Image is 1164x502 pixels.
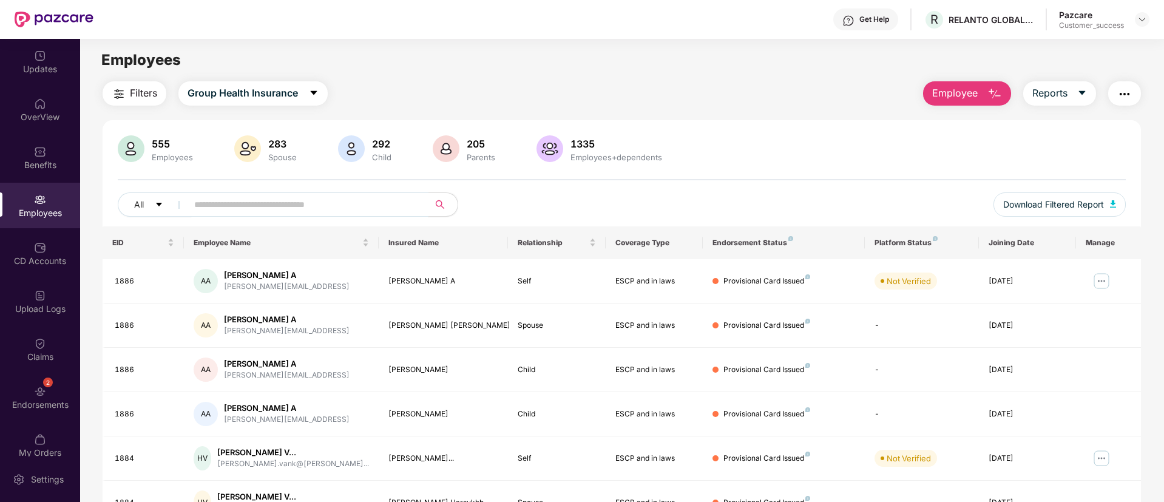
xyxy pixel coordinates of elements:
span: Employee [932,86,978,101]
div: Platform Status [875,238,969,248]
div: Provisional Card Issued [723,409,810,420]
div: [PERSON_NAME] [388,364,499,376]
img: svg+xml;base64,PHN2ZyB4bWxucz0iaHR0cDovL3d3dy53My5vcmcvMjAwMC9zdmciIHhtbG5zOnhsaW5rPSJodHRwOi8vd3... [536,135,563,162]
div: AA [194,402,218,426]
div: Child [518,409,595,420]
span: Employees [101,51,181,69]
div: [PERSON_NAME][EMAIL_ADDRESS] [224,370,350,381]
div: 1886 [115,320,174,331]
th: Insured Name [379,226,509,259]
img: svg+xml;base64,PHN2ZyBpZD0iRW5kb3JzZW1lbnRzIiB4bWxucz0iaHR0cDovL3d3dy53My5vcmcvMjAwMC9zdmciIHdpZH... [34,385,46,398]
img: svg+xml;base64,PHN2ZyB4bWxucz0iaHR0cDovL3d3dy53My5vcmcvMjAwMC9zdmciIHhtbG5zOnhsaW5rPSJodHRwOi8vd3... [338,135,365,162]
img: svg+xml;base64,PHN2ZyB4bWxucz0iaHR0cDovL3d3dy53My5vcmcvMjAwMC9zdmciIHdpZHRoPSI4IiBoZWlnaHQ9IjgiIH... [933,236,938,241]
div: HV [194,446,211,470]
span: Employee Name [194,238,360,248]
img: svg+xml;base64,PHN2ZyBpZD0iSGVscC0zMngzMiIgeG1sbnM9Imh0dHA6Ly93d3cudzMub3JnLzIwMDAvc3ZnIiB3aWR0aD... [842,15,854,27]
div: ESCP and in laws [615,409,693,420]
div: Spouse [266,152,299,162]
div: [DATE] [989,364,1066,376]
div: [PERSON_NAME] V... [217,447,369,458]
div: AA [194,269,218,293]
div: Spouse [518,320,595,331]
span: R [930,12,938,27]
div: 2 [43,378,53,387]
div: RELANTO GLOBAL PRIVATE LIMITED [949,14,1034,25]
th: EID [103,226,184,259]
img: svg+xml;base64,PHN2ZyB4bWxucz0iaHR0cDovL3d3dy53My5vcmcvMjAwMC9zdmciIHdpZHRoPSIyNCIgaGVpZ2h0PSIyNC... [112,87,126,101]
img: svg+xml;base64,PHN2ZyB4bWxucz0iaHR0cDovL3d3dy53My5vcmcvMjAwMC9zdmciIHhtbG5zOnhsaW5rPSJodHRwOi8vd3... [118,135,144,162]
button: Filters [103,81,166,106]
button: Employee [923,81,1011,106]
span: Download Filtered Report [1003,198,1104,211]
img: svg+xml;base64,PHN2ZyB4bWxucz0iaHR0cDovL3d3dy53My5vcmcvMjAwMC9zdmciIHdpZHRoPSI4IiBoZWlnaHQ9IjgiIH... [805,319,810,324]
button: search [428,192,458,217]
th: Employee Name [184,226,379,259]
div: [PERSON_NAME] A [224,358,350,370]
span: Relationship [518,238,586,248]
span: Reports [1032,86,1068,101]
div: Settings [27,473,67,486]
img: svg+xml;base64,PHN2ZyBpZD0iTXlfT3JkZXJzIiBkYXRhLW5hbWU9Ik15IE9yZGVycyIgeG1sbnM9Imh0dHA6Ly93d3cudz... [34,433,46,446]
th: Manage [1076,226,1141,259]
span: All [134,198,144,211]
img: svg+xml;base64,PHN2ZyBpZD0iRW1wbG95ZWVzIiB4bWxucz0iaHR0cDovL3d3dy53My5vcmcvMjAwMC9zdmciIHdpZHRoPS... [34,194,46,206]
img: svg+xml;base64,PHN2ZyBpZD0iRHJvcGRvd24tMzJ4MzIiIHhtbG5zPSJodHRwOi8vd3d3LnczLm9yZy8yMDAwL3N2ZyIgd2... [1137,15,1147,24]
div: ESCP and in laws [615,320,693,331]
div: ESCP and in laws [615,453,693,464]
img: svg+xml;base64,PHN2ZyBpZD0iSG9tZSIgeG1sbnM9Imh0dHA6Ly93d3cudzMub3JnLzIwMDAvc3ZnIiB3aWR0aD0iMjAiIG... [34,98,46,110]
div: 292 [370,138,394,150]
img: svg+xml;base64,PHN2ZyB4bWxucz0iaHR0cDovL3d3dy53My5vcmcvMjAwMC9zdmciIHdpZHRoPSI4IiBoZWlnaHQ9IjgiIH... [805,452,810,456]
div: [PERSON_NAME].vank@[PERSON_NAME]... [217,458,369,470]
div: Customer_success [1059,21,1124,30]
td: - [865,392,978,436]
div: Child [518,364,595,376]
span: EID [112,238,165,248]
div: 1884 [115,453,174,464]
div: [PERSON_NAME] [388,409,499,420]
span: caret-down [1077,88,1087,99]
div: 283 [266,138,299,150]
div: Employees [149,152,195,162]
img: svg+xml;base64,PHN2ZyBpZD0iVXBsb2FkX0xvZ3MiIGRhdGEtbmFtZT0iVXBsb2FkIExvZ3MiIHhtbG5zPSJodHRwOi8vd3... [34,290,46,302]
img: svg+xml;base64,PHN2ZyB4bWxucz0iaHR0cDovL3d3dy53My5vcmcvMjAwMC9zdmciIHdpZHRoPSI4IiBoZWlnaHQ9IjgiIH... [805,407,810,412]
div: [PERSON_NAME] A [224,314,350,325]
div: [PERSON_NAME] [PERSON_NAME] [388,320,499,331]
div: Child [370,152,394,162]
div: 205 [464,138,498,150]
span: caret-down [309,88,319,99]
div: [PERSON_NAME][EMAIL_ADDRESS] [224,414,350,426]
div: [DATE] [989,453,1066,464]
div: ESCP and in laws [615,364,693,376]
img: svg+xml;base64,PHN2ZyB4bWxucz0iaHR0cDovL3d3dy53My5vcmcvMjAwMC9zdmciIHdpZHRoPSI4IiBoZWlnaHQ9IjgiIH... [805,363,810,368]
div: 555 [149,138,195,150]
button: Download Filtered Report [993,192,1126,217]
div: 1886 [115,364,174,376]
div: Get Help [859,15,889,24]
td: - [865,348,978,392]
div: Provisional Card Issued [723,364,810,376]
div: Parents [464,152,498,162]
th: Coverage Type [606,226,703,259]
button: Reportscaret-down [1023,81,1096,106]
img: svg+xml;base64,PHN2ZyB4bWxucz0iaHR0cDovL3d3dy53My5vcmcvMjAwMC9zdmciIHdpZHRoPSI4IiBoZWlnaHQ9IjgiIH... [805,274,810,279]
div: 1335 [568,138,665,150]
div: Pazcare [1059,9,1124,21]
div: [PERSON_NAME]... [388,453,499,464]
div: 1886 [115,409,174,420]
div: [PERSON_NAME] A [224,270,350,281]
img: svg+xml;base64,PHN2ZyB4bWxucz0iaHR0cDovL3d3dy53My5vcmcvMjAwMC9zdmciIHhtbG5zOnhsaW5rPSJodHRwOi8vd3... [987,87,1002,101]
img: svg+xml;base64,PHN2ZyB4bWxucz0iaHR0cDovL3d3dy53My5vcmcvMjAwMC9zdmciIHhtbG5zOnhsaW5rPSJodHRwOi8vd3... [1110,200,1116,208]
img: svg+xml;base64,PHN2ZyBpZD0iU2V0dGluZy0yMHgyMCIgeG1sbnM9Imh0dHA6Ly93d3cudzMub3JnLzIwMDAvc3ZnIiB3aW... [13,473,25,486]
img: svg+xml;base64,PHN2ZyBpZD0iQ0RfQWNjb3VudHMiIGRhdGEtbmFtZT0iQ0QgQWNjb3VudHMiIHhtbG5zPSJodHRwOi8vd3... [34,242,46,254]
div: Provisional Card Issued [723,276,810,287]
div: [DATE] [989,276,1066,287]
div: [DATE] [989,409,1066,420]
div: [PERSON_NAME][EMAIL_ADDRESS] [224,281,350,293]
th: Joining Date [979,226,1076,259]
img: svg+xml;base64,PHN2ZyB4bWxucz0iaHR0cDovL3d3dy53My5vcmcvMjAwMC9zdmciIHdpZHRoPSIyNCIgaGVpZ2h0PSIyNC... [1117,87,1132,101]
span: Filters [130,86,157,101]
button: Allcaret-down [118,192,192,217]
span: Group Health Insurance [188,86,298,101]
th: Relationship [508,226,605,259]
div: Provisional Card Issued [723,453,810,464]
